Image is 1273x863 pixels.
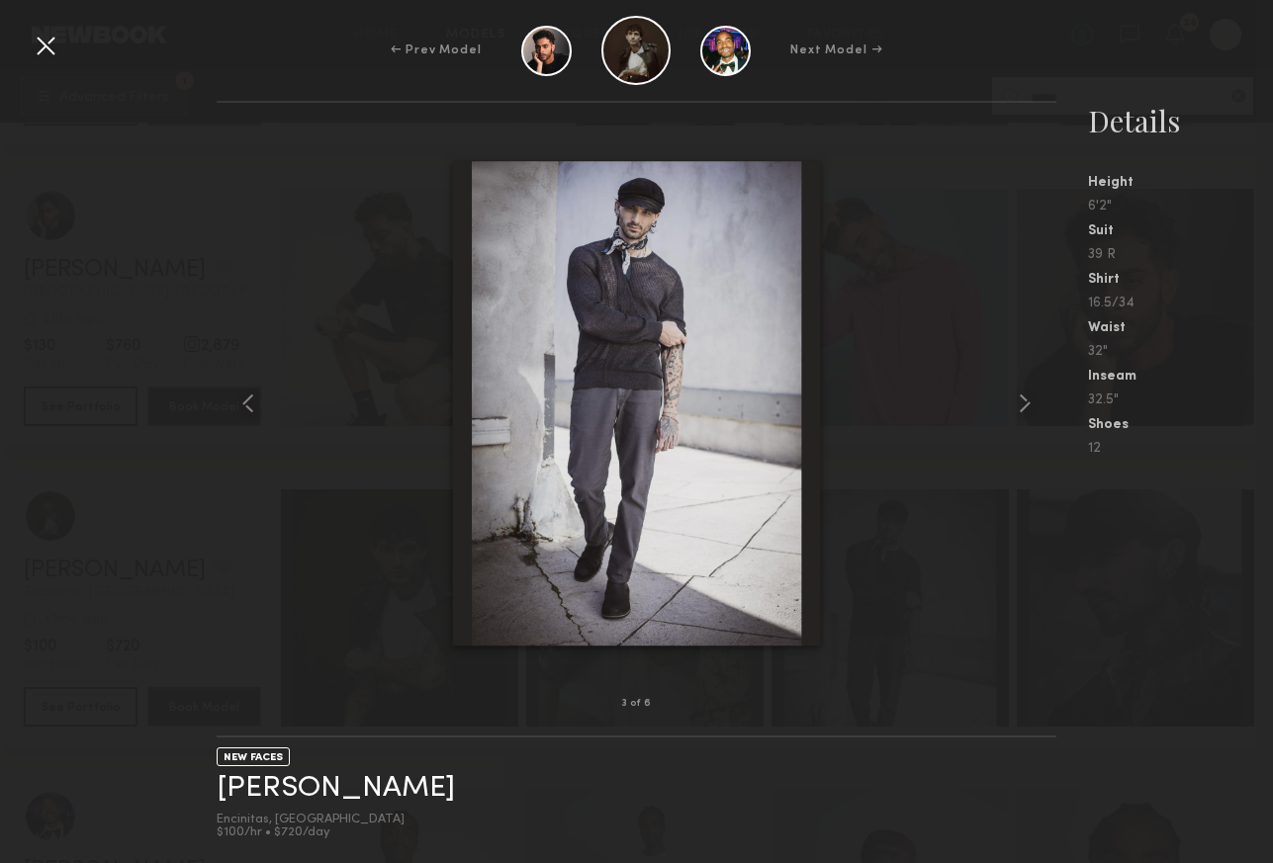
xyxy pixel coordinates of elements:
[217,814,455,826] div: Encinitas, [GEOGRAPHIC_DATA]
[1088,273,1273,287] div: Shirt
[1088,442,1273,456] div: 12
[217,773,455,804] a: [PERSON_NAME]
[1088,297,1273,310] div: 16.5/34
[217,747,290,766] div: NEW FACES
[1088,370,1273,384] div: Inseam
[391,42,482,59] div: ← Prev Model
[1088,248,1273,262] div: 39 R
[790,42,882,59] div: Next Model →
[1088,101,1273,140] div: Details
[1088,321,1273,335] div: Waist
[1088,224,1273,238] div: Suit
[1088,418,1273,432] div: Shoes
[1088,345,1273,359] div: 32"
[1088,200,1273,214] div: 6'2"
[1088,176,1273,190] div: Height
[217,826,455,839] div: $100/hr • $720/day
[622,699,650,709] div: 3 of 6
[1088,393,1273,407] div: 32.5"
